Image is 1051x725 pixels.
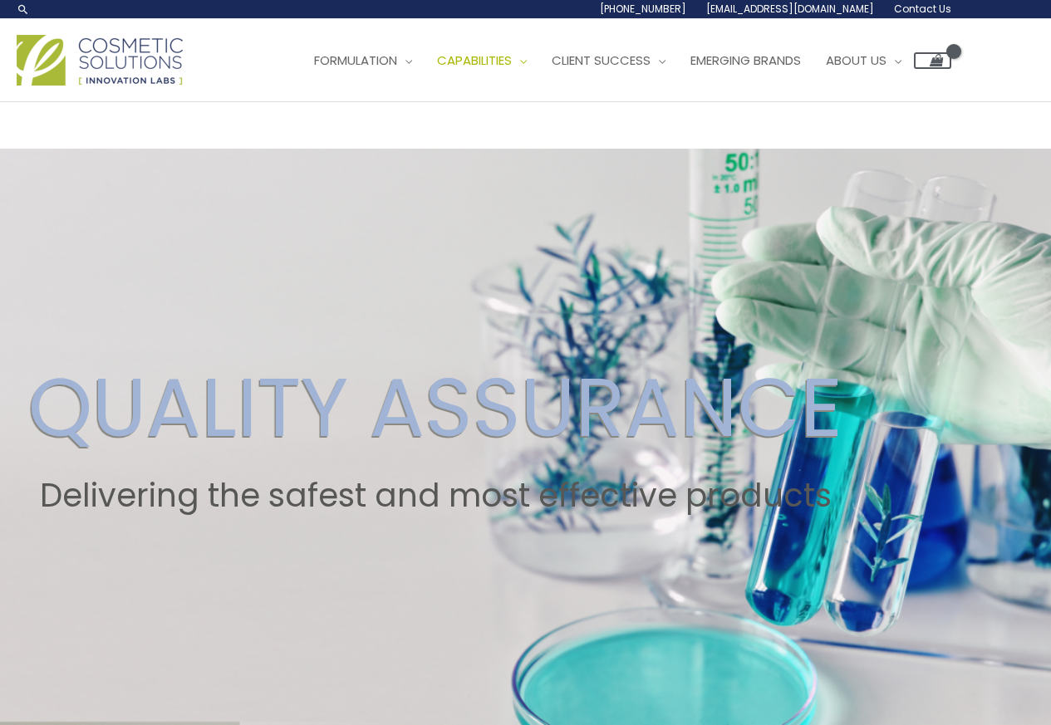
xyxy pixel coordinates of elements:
[894,2,951,16] span: Contact Us
[425,36,539,86] a: Capabilities
[552,51,651,69] span: Client Success
[17,2,30,16] a: Search icon link
[813,36,914,86] a: About Us
[678,36,813,86] a: Emerging Brands
[28,359,842,457] h2: QUALITY ASSURANCE
[289,36,951,86] nav: Site Navigation
[914,52,951,69] a: View Shopping Cart, empty
[17,35,183,86] img: Cosmetic Solutions Logo
[314,51,397,69] span: Formulation
[690,51,801,69] span: Emerging Brands
[28,477,842,515] h2: Delivering the safest and most effective products
[706,2,874,16] span: [EMAIL_ADDRESS][DOMAIN_NAME]
[302,36,425,86] a: Formulation
[539,36,678,86] a: Client Success
[600,2,686,16] span: [PHONE_NUMBER]
[826,51,886,69] span: About Us
[437,51,512,69] span: Capabilities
